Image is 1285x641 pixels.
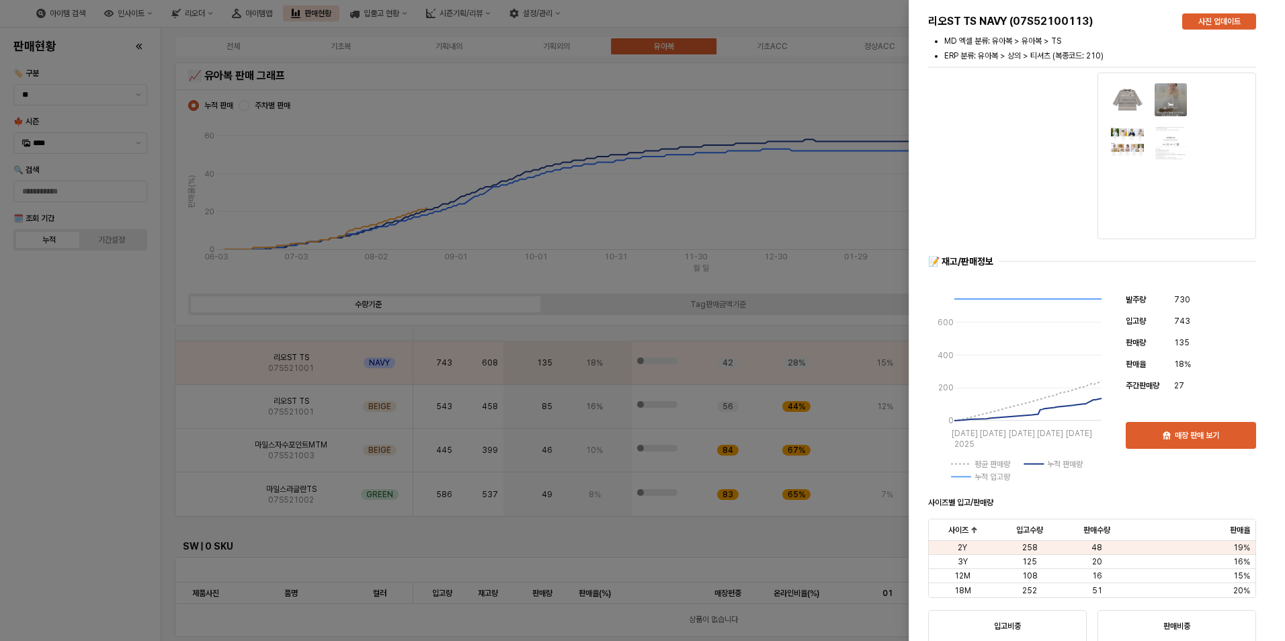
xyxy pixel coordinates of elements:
[1174,293,1190,306] span: 730
[1174,379,1184,392] span: 27
[1126,316,1146,326] span: 입고량
[1182,13,1256,30] button: 사진 업데이트
[954,570,970,581] span: 12M
[1016,525,1043,536] span: 입고수량
[928,498,993,507] strong: 사이즈별 입고/판매량
[928,255,993,268] div: 📝 재고/판매정보
[1022,570,1038,581] span: 108
[1233,570,1250,581] span: 15%
[1126,381,1159,390] span: 주간판매량
[958,556,968,567] span: 3Y
[1083,525,1110,536] span: 판매수량
[1091,542,1102,553] span: 48
[1233,542,1250,553] span: 19%
[958,542,967,553] span: 2Y
[1233,556,1250,567] span: 16%
[948,525,968,536] span: 사이즈
[944,35,1256,47] li: MD 엑셀 분류: 유아복 > 유아복 > TS
[1174,314,1190,328] span: 743
[1230,525,1250,536] span: 판매율
[1092,585,1102,596] span: 51
[954,585,971,596] span: 18M
[1198,16,1241,27] p: 사진 업데이트
[1174,357,1191,371] span: 18%
[1163,622,1190,631] strong: 판매비중
[928,15,1171,28] h5: 리오ST TS NAVY (07S52100113)
[1126,422,1256,449] button: 매장 판매 보기
[1092,556,1102,567] span: 20
[1126,359,1146,369] span: 판매율
[994,622,1021,631] strong: 입고비중
[1022,556,1037,567] span: 125
[1175,430,1219,441] p: 매장 판매 보기
[1233,585,1250,596] span: 20%
[1126,338,1146,347] span: 판매량
[1092,570,1102,581] span: 16
[1022,542,1038,553] span: 258
[1022,585,1037,596] span: 252
[1126,295,1146,304] span: 발주량
[1174,336,1190,349] span: 135
[944,50,1256,62] li: ERP 분류: 유아복 > 상의 > 티셔츠 (복종코드: 210)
